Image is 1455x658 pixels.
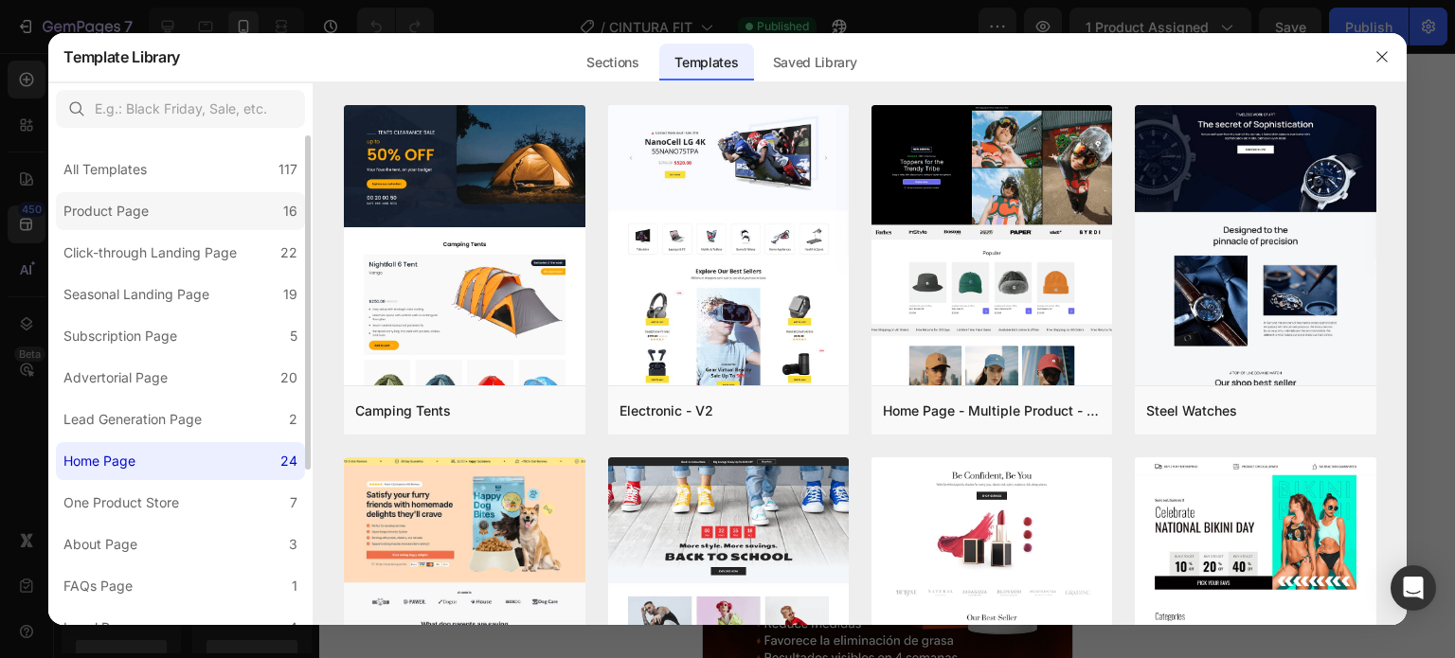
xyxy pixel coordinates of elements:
div: Drop element here [146,460,246,475]
div: 117 [278,158,297,181]
div: Seasonal Landing Page [63,283,209,306]
div: 3 [289,533,297,556]
div: Drop element here [146,153,246,169]
div: 1 [292,575,297,597]
div: 19 [283,283,297,306]
div: One Product Store [63,491,179,514]
div: Sections [571,44,654,81]
img: tent.png [344,105,584,631]
div: Open Intercom Messenger [1391,565,1436,611]
h2: Template Library [63,32,180,81]
div: 7 [290,491,297,514]
div: All Templates [63,158,147,181]
div: Home Page - Multiple Product - Apparel - Style 4 [883,400,1101,422]
div: Electronic - V2 [620,400,713,422]
div: 5 [290,325,297,347]
div: Legal Page [63,616,134,639]
div: Subscription Page [63,325,177,347]
div: About Page [63,533,137,556]
div: 16 [283,200,297,222]
div: FAQs Page [63,575,133,597]
div: 4 [289,616,297,639]
div: Steel Watches [1146,400,1237,422]
div: 24 [280,450,297,472]
div: 20 [280,366,297,389]
div: 22 [280,241,297,264]
div: Saved Library [758,44,872,81]
span: iPhone 13 Pro ( 390 px) [101,9,224,28]
div: Drop element here [146,517,246,532]
input: E.g.: Black Friday, Sale, etc. [56,90,305,128]
div: Camping Tents [355,400,451,422]
div: Drop element here [146,210,246,225]
div: Lead Generation Page [63,408,202,431]
div: Advertorial Page [63,366,168,389]
div: Click-through Landing Page [63,241,237,264]
div: Product Page [63,200,149,222]
div: 2 [289,408,297,431]
div: Templates [659,44,753,81]
div: Home Page [63,450,135,472]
